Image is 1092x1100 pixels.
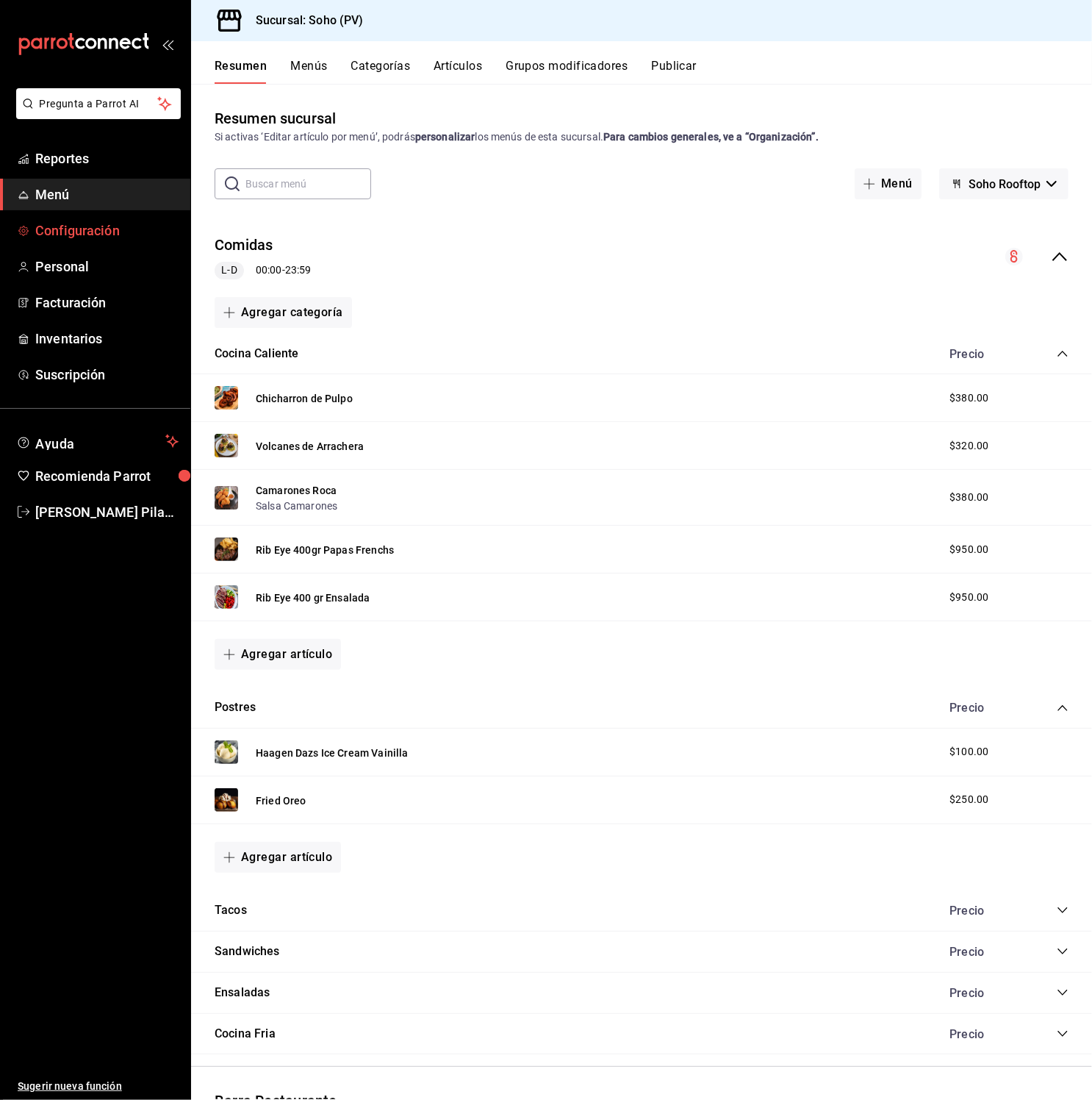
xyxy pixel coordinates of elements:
[35,293,179,312] span: Facturación
[969,177,1041,191] span: Soho Rooftop
[35,466,179,486] span: Recomienda Parrot
[16,88,181,119] button: Pregunta a Parrot AI
[35,329,179,349] span: Inventarios
[1057,987,1068,999] button: collapse-category-row
[506,59,628,84] button: Grupos modificadores
[256,499,337,513] button: Salsa Camarones
[1057,946,1068,957] button: collapse-category-row
[245,169,371,199] input: Buscar menú
[215,585,238,609] img: Preview
[215,486,238,510] img: Preview
[215,788,238,812] img: Preview
[1057,904,1068,916] button: collapse-category-row
[949,490,988,505] span: $380.00
[215,985,270,1001] button: Ensaladas
[35,221,179,240] span: Configuración
[256,590,370,605] button: Rib Eye 400 gr Ensalada
[256,543,394,557] button: Rib Eye 400gr Papas Frenchs
[434,59,482,84] button: Artículos
[40,96,158,112] span: Pregunta a Parrot AI
[35,432,159,450] span: Ayuda
[949,744,988,760] span: $100.00
[35,185,179,204] span: Menú
[949,590,988,605] span: $950.00
[18,1079,179,1094] span: Sugerir nueva función
[256,746,409,760] button: Haagen Dazs Ice Cream Vainilla
[215,262,243,278] span: L-D
[935,904,1029,918] div: Precio
[35,257,179,276] span: Personal
[215,842,341,873] button: Agregar artículo
[1057,1028,1068,1040] button: collapse-category-row
[35,502,179,522] span: [PERSON_NAME] Pilas [PERSON_NAME]
[215,537,238,561] img: Preview
[256,391,353,406] button: Chicharron de Pulpo
[215,386,238,410] img: Preview
[215,1026,276,1043] button: Cocina Fria
[949,542,988,557] span: $950.00
[939,168,1068,199] button: Soho Rooftop
[215,129,1068,145] div: Si activas ‘Editar artículo por menú’, podrás los menús de esta sucursal.
[256,439,364,454] button: Volcanes de Arrachera
[290,59,327,84] button: Menús
[935,1027,1029,1041] div: Precio
[215,262,311,279] div: 00:00 - 23:59
[215,59,1092,84] div: navigation tabs
[949,792,988,807] span: $250.00
[935,986,1029,1000] div: Precio
[1057,702,1068,714] button: collapse-category-row
[215,59,267,84] button: Resumen
[351,59,411,84] button: Categorías
[35,365,179,385] span: Suscripción
[935,945,1029,959] div: Precio
[215,434,238,457] img: Preview
[215,346,299,362] button: Cocina Caliente
[256,793,306,808] button: Fried Oreo
[651,59,697,84] button: Publicar
[244,12,364,29] h3: Sucursal: Soho (PV)
[215,639,341,670] button: Agregar artículo
[215,699,256,716] button: Postres
[935,701,1029,715] div: Precio
[949,438,988,454] span: $320.00
[191,223,1092,291] div: collapse-menu-row
[35,149,179,168] span: Reportes
[215,107,336,129] div: Resumen sucursal
[215,235,273,256] button: Comidas
[215,902,247,919] button: Tacos
[603,131,819,143] strong: Para cambios generales, ve a “Organización”.
[215,740,238,764] img: Preview
[215,297,352,328] button: Agregar categoría
[256,483,337,498] button: Camarones Roca
[162,38,173,50] button: open_drawer_menu
[1057,348,1068,360] button: collapse-category-row
[855,168,922,199] button: Menú
[415,131,475,143] strong: personalizar
[10,107,181,122] a: Pregunta a Parrot AI
[935,347,1029,361] div: Precio
[215,943,280,960] button: Sandwiches
[949,390,988,406] span: $380.00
